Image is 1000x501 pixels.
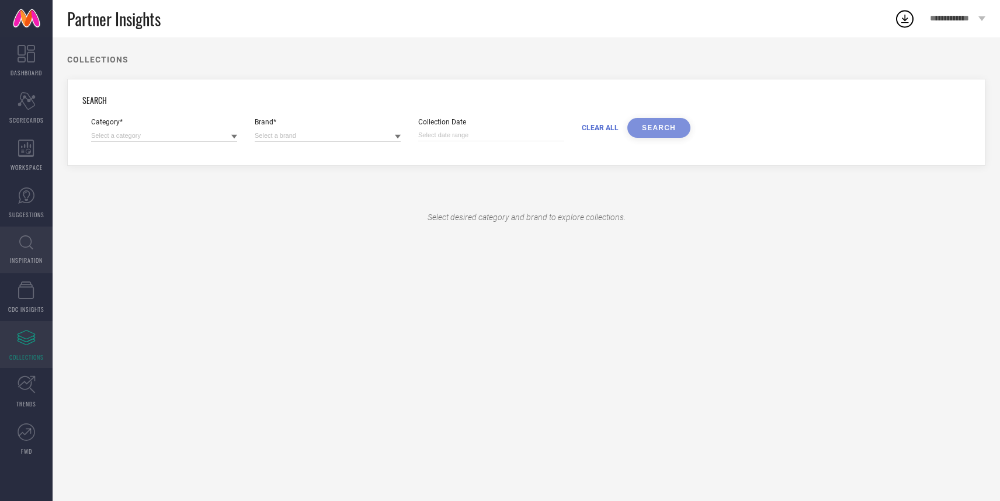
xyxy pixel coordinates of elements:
[9,116,44,124] span: SCORECARDS
[11,68,42,77] span: DASHBOARD
[418,129,564,141] input: Select date range
[10,256,43,265] span: INSPIRATION
[91,130,237,142] input: Select a category
[894,8,915,29] div: Open download list
[9,353,44,361] span: COLLECTIONS
[11,163,43,172] span: WORKSPACE
[16,399,36,408] span: TRENDS
[91,118,237,126] div: Category*
[82,94,107,106] div: SEARCH
[8,305,44,314] span: CDC INSIGHTS
[21,447,32,455] span: FWD
[582,124,619,132] span: CLEAR ALL
[255,130,401,142] input: Select a brand
[9,210,44,219] span: SUGGESTIONS
[255,118,401,126] div: Brand*
[67,183,985,251] div: Select desired category and brand to explore collections.
[67,55,129,64] span: COLLECTIONS
[418,118,564,126] div: Collection Date
[67,7,161,31] span: Partner Insights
